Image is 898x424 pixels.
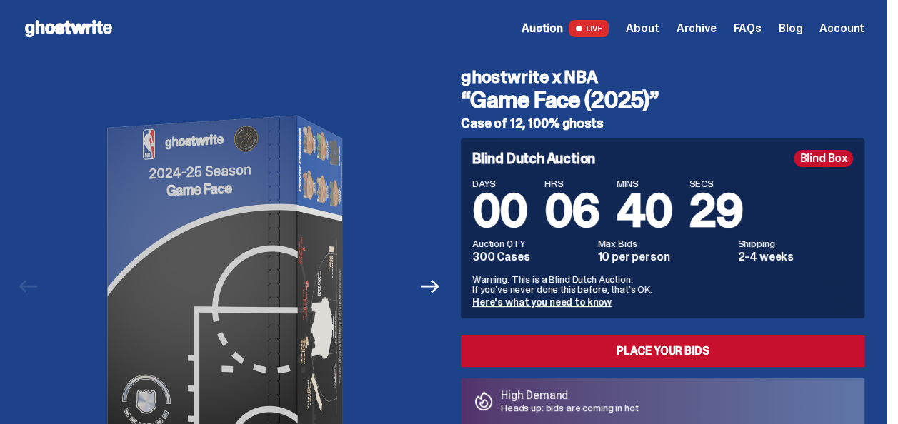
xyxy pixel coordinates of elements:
dt: Shipping [737,238,853,248]
span: MINS [617,178,672,188]
span: 00 [472,181,527,241]
p: High Demand [501,390,639,401]
a: Here's what you need to know [472,296,612,308]
a: Place your Bids [461,335,864,367]
span: 06 [544,181,599,241]
h4: ghostwrite x NBA [461,69,864,86]
a: FAQs [733,23,761,34]
dd: 2-4 weeks [737,251,853,263]
a: Archive [676,23,716,34]
p: Heads up: bids are coming in hot [501,403,639,413]
dt: Max Bids [598,238,729,248]
dt: Auction QTY [472,238,589,248]
span: DAYS [472,178,527,188]
span: HRS [544,178,599,188]
a: Account [819,23,864,34]
p: Warning: This is a Blind Dutch Auction. If you’ve never done this before, that’s OK. [472,274,853,294]
span: 29 [689,181,742,241]
h4: Blind Dutch Auction [472,151,595,166]
dd: 10 per person [598,251,729,263]
a: Blog [779,23,802,34]
h3: “Game Face (2025)” [461,89,864,111]
h5: Case of 12, 100% ghosts [461,117,864,130]
span: SECS [689,178,742,188]
div: Blind Box [794,150,853,167]
span: 40 [617,181,672,241]
span: LIVE [569,20,609,37]
span: Auction [522,23,563,34]
a: Auction LIVE [522,20,609,37]
dd: 300 Cases [472,251,589,263]
button: Next [414,271,446,302]
a: About [626,23,659,34]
